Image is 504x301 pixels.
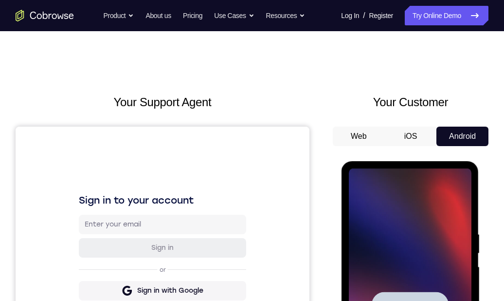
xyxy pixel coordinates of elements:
div: You may be offline, or your browser may not support secure WebSockets. More info at [URL][DOMAIN_... [35,199,120,289]
h2: Your Support Agent [16,94,309,111]
div: Sign in with GitHub [122,183,188,192]
button: Sign in with Google [63,154,231,174]
a: About us [145,6,171,25]
a: Create a new account [138,252,207,259]
a: Try Online Demo [405,6,488,25]
button: Tap to Start [30,131,107,156]
p: Don't have an account? [63,252,231,260]
div: Sign in with Intercom [118,206,192,216]
a: Log In [341,6,359,25]
button: Resources [266,6,306,25]
button: Android [436,127,488,146]
button: Use Cases [214,6,254,25]
button: iOS [385,127,437,146]
button: Web [333,127,385,146]
a: Register [369,6,393,25]
a: Go to the home page [16,10,74,21]
span: / [363,10,365,21]
span: Tap to Start [44,139,93,149]
button: Sign in with Zendesk [63,225,231,244]
p: or [142,139,152,147]
h2: Your Customer [333,94,488,111]
a: Pricing [183,6,202,25]
button: Sign in with Intercom [63,201,231,221]
div: Sign in with Google [122,159,188,169]
button: Product [104,6,134,25]
div: Sign in with Zendesk [119,229,191,239]
button: Sign in with GitHub [63,178,231,197]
